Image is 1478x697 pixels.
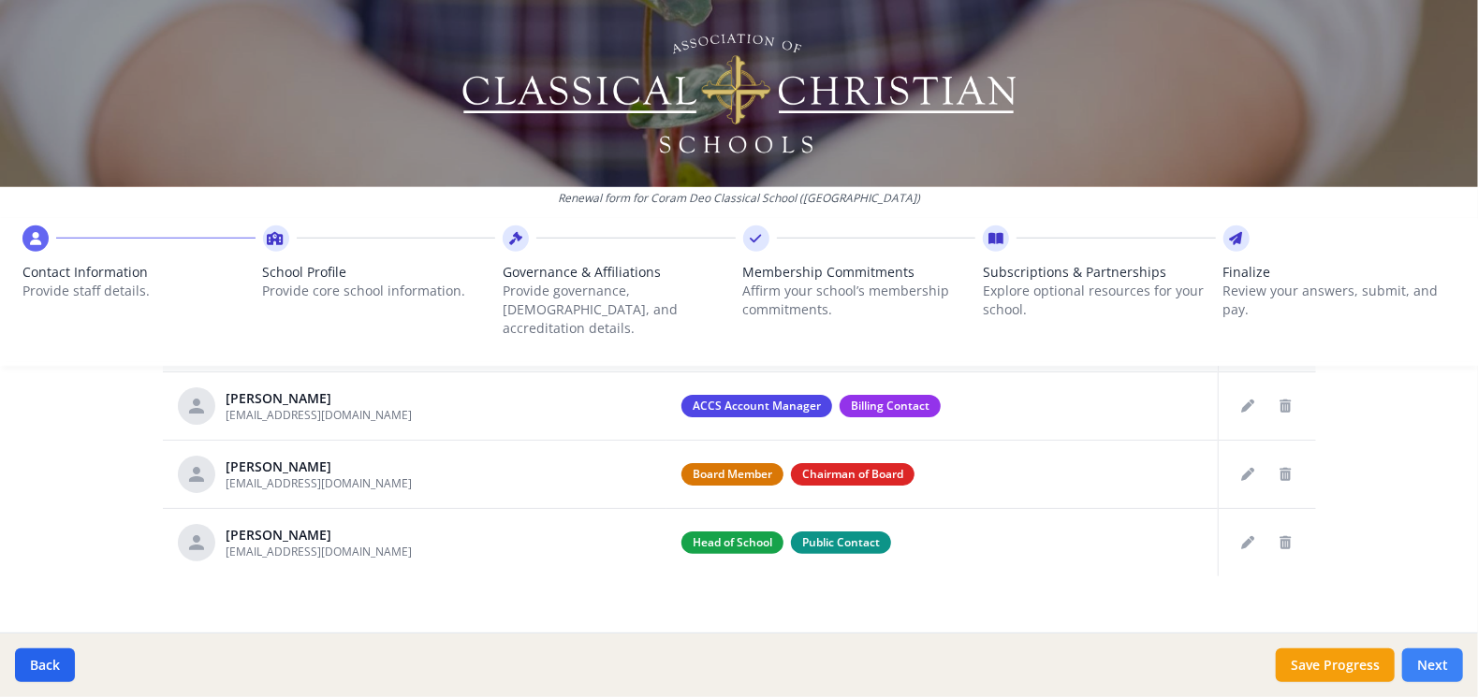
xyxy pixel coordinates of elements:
[263,282,496,300] p: Provide core school information.
[983,263,1216,282] span: Subscriptions & Partnerships
[227,407,413,423] span: [EMAIL_ADDRESS][DOMAIN_NAME]
[15,648,75,682] button: Back
[743,263,976,282] span: Membership Commitments
[22,282,256,300] p: Provide staff details.
[983,282,1216,319] p: Explore optional resources for your school.
[1234,459,1264,489] button: Edit staff
[1271,528,1301,558] button: Delete staff
[1223,263,1456,282] span: Finalize
[22,263,256,282] span: Contact Information
[227,475,413,491] span: [EMAIL_ADDRESS][DOMAIN_NAME]
[791,531,891,554] span: Public Contact
[681,463,783,486] span: Board Member
[503,263,736,282] span: Governance & Affiliations
[1234,391,1264,421] button: Edit staff
[227,544,413,559] span: [EMAIL_ADDRESS][DOMAIN_NAME]
[227,389,413,408] div: [PERSON_NAME]
[681,531,783,554] span: Head of School
[681,395,832,417] span: ACCS Account Manager
[459,28,1019,159] img: Logo
[743,282,976,319] p: Affirm your school’s membership commitments.
[1271,391,1301,421] button: Delete staff
[791,463,915,486] span: Chairman of Board
[1234,528,1264,558] button: Edit staff
[503,282,736,338] p: Provide governance, [DEMOGRAPHIC_DATA], and accreditation details.
[227,457,413,476] div: [PERSON_NAME]
[1276,648,1395,682] button: Save Progress
[263,263,496,282] span: School Profile
[840,395,941,417] span: Billing Contact
[227,526,413,545] div: [PERSON_NAME]
[1223,282,1456,319] p: Review your answers, submit, and pay.
[1402,648,1463,682] button: Next
[1271,459,1301,489] button: Delete staff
